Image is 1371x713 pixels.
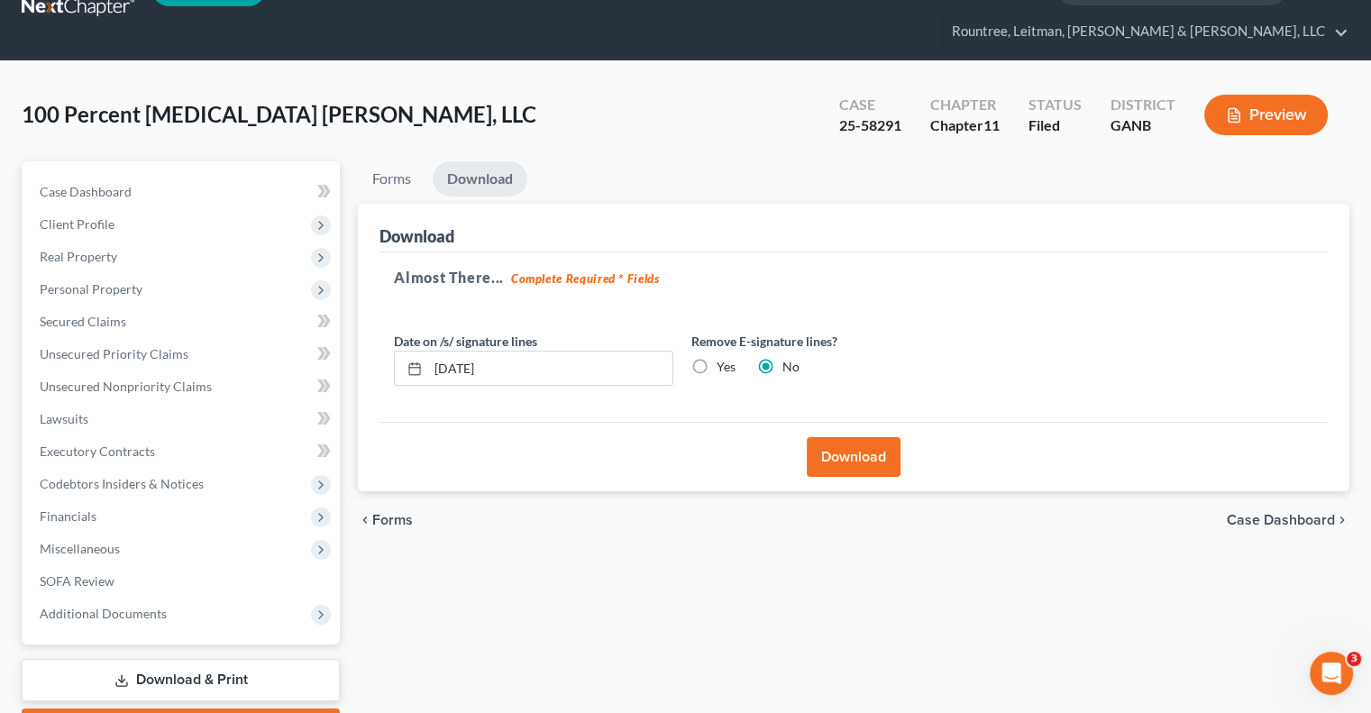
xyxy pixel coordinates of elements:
[358,513,437,527] button: chevron_left Forms
[394,267,1313,288] h5: Almost There...
[25,176,340,208] a: Case Dashboard
[22,659,340,701] a: Download & Print
[691,332,971,351] label: Remove E-signature lines?
[25,435,340,468] a: Executory Contracts
[1028,95,1082,115] div: Status
[25,306,340,338] a: Secured Claims
[25,403,340,435] a: Lawsuits
[983,116,1000,133] span: 11
[930,95,1000,115] div: Chapter
[358,513,372,527] i: chevron_left
[40,379,212,394] span: Unsecured Nonpriority Claims
[40,606,167,621] span: Additional Documents
[40,216,114,232] span: Client Profile
[358,161,425,197] a: Forms
[1111,95,1175,115] div: District
[40,443,155,459] span: Executory Contracts
[839,115,901,136] div: 25-58291
[40,508,96,524] span: Financials
[40,541,120,556] span: Miscellaneous
[25,370,340,403] a: Unsecured Nonpriority Claims
[40,249,117,264] span: Real Property
[807,437,900,477] button: Download
[1227,513,1335,527] span: Case Dashboard
[1028,115,1082,136] div: Filed
[930,115,1000,136] div: Chapter
[40,411,88,426] span: Lawsuits
[782,358,800,376] label: No
[717,358,736,376] label: Yes
[1111,115,1175,136] div: GANB
[1204,95,1328,135] button: Preview
[40,281,142,297] span: Personal Property
[379,225,454,247] div: Download
[40,346,188,361] span: Unsecured Priority Claims
[40,184,132,199] span: Case Dashboard
[394,332,537,351] label: Date on /s/ signature lines
[25,565,340,598] a: SOFA Review
[943,15,1348,48] a: Rountree, Leitman, [PERSON_NAME] & [PERSON_NAME], LLC
[428,352,672,386] input: MM/DD/YYYY
[1310,652,1353,695] iframe: Intercom live chat
[511,271,660,286] strong: Complete Required * Fields
[1227,513,1349,527] a: Case Dashboard chevron_right
[1347,652,1361,666] span: 3
[1335,513,1349,527] i: chevron_right
[22,101,536,127] span: 100 Percent [MEDICAL_DATA] [PERSON_NAME], LLC
[25,338,340,370] a: Unsecured Priority Claims
[372,513,413,527] span: Forms
[433,161,527,197] a: Download
[40,573,114,589] span: SOFA Review
[40,314,126,329] span: Secured Claims
[40,476,204,491] span: Codebtors Insiders & Notices
[839,95,901,115] div: Case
